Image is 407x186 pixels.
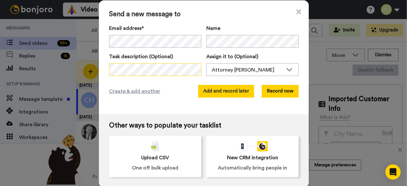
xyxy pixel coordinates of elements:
[227,154,278,162] span: New CRM integration
[109,24,201,32] label: Email address*
[109,53,201,60] label: Task description (Optional)
[109,10,299,18] span: Send a new message to
[151,141,159,151] img: csv-grey.png
[218,164,287,172] span: Automatically bring people in
[141,154,169,162] span: Upload CSV
[237,141,268,151] div: animation
[198,85,254,98] button: Add and record later
[132,164,178,172] span: One off bulk upload
[385,164,401,180] div: Open Intercom Messenger
[206,24,220,32] span: Name
[212,66,283,74] div: Attorney [PERSON_NAME]
[109,122,299,129] span: Other ways to populate your tasklist
[262,85,299,98] button: Record now
[206,53,299,60] label: Assign it to (Optional)
[109,87,160,95] span: Create & add another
